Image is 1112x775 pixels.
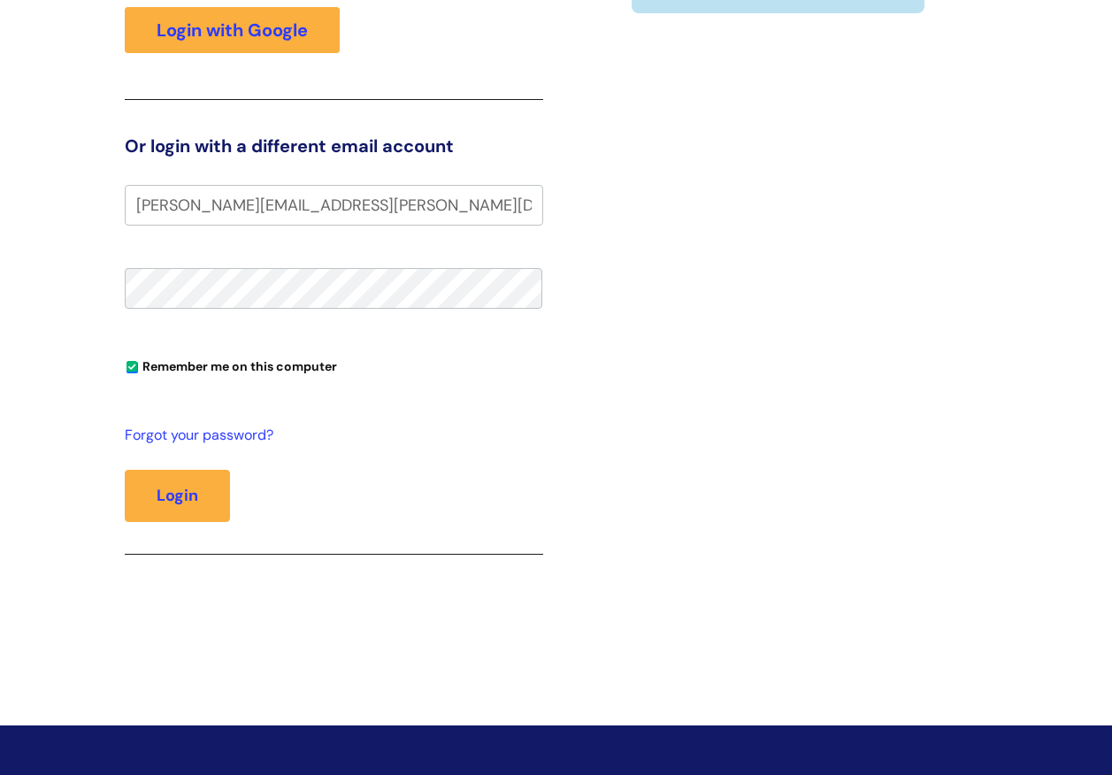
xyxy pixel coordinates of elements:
div: You can uncheck this option if you're logging in from a shared device [125,351,543,380]
button: Login [125,470,230,521]
a: Login with Google [125,7,340,53]
input: Your e-mail address [125,185,543,226]
h3: Or login with a different email account [125,135,543,157]
a: Forgot your password? [125,423,534,449]
input: Remember me on this computer [127,362,138,373]
label: Remember me on this computer [125,355,337,374]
